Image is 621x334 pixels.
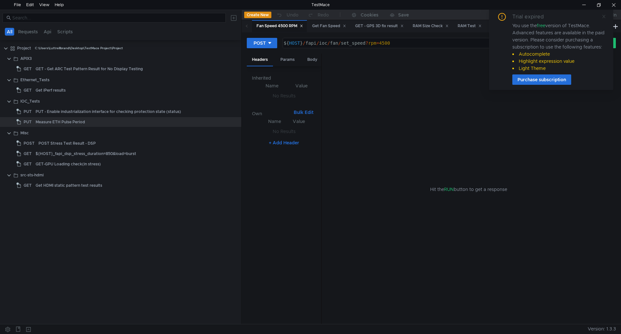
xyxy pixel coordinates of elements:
[398,13,409,17] div: Save
[17,43,31,53] div: Project
[36,159,101,169] div: GET-GPU Loading check(in stress)
[256,23,303,29] div: Fan Speed 4500 RPM
[275,54,300,66] div: Params
[247,54,273,66] div: Headers
[20,75,49,85] div: Ethernet_Tests
[273,128,296,134] nz-embed-empty: No Results
[361,11,378,19] div: Cookies
[244,12,271,18] button: Create New
[55,28,75,36] button: Scripts
[24,107,32,117] span: PUT
[24,139,35,148] span: POST
[42,28,53,36] button: Api
[355,23,404,29] div: GET - GPS 3D fix result
[318,11,329,19] div: Redo
[287,117,311,125] th: Value
[512,22,605,72] div: You use the version of TestMace. Advanced features are available in the paid version. Please cons...
[588,324,616,334] span: Version: 1.3.3
[38,139,96,148] div: POST Stress Test Result - DSP
[512,13,551,21] div: Trial expired
[512,65,605,72] li: Light Theme
[16,28,40,36] button: Requests
[24,159,32,169] span: GET
[512,74,571,85] button: Purchase subscription
[512,58,605,65] li: Highlight expression value
[271,10,303,20] button: Undo
[512,50,605,58] li: Autocomplete
[537,23,545,28] span: free
[36,64,143,74] div: GET - Get ARC Test Pattern Result for No Display Testing
[273,93,296,99] nz-embed-empty: No Results
[458,23,482,29] div: RAM Test
[302,54,322,66] div: Body
[254,39,266,47] div: POST
[287,11,299,19] div: Undo
[20,54,32,63] div: APIX3
[20,170,44,180] div: src-sts-hdmi
[444,186,454,192] span: RUN
[252,110,291,117] h6: Own
[252,74,316,82] h6: Inherited
[36,149,136,159] div: ${HOST}_fapi_dsp_stress_duration=850&load=burst
[257,82,287,90] th: Name
[430,186,507,193] span: Hit the button to get a response
[36,181,102,190] div: Get HDMI static pattern test results
[262,117,287,125] th: Name
[291,108,316,116] button: Bulk Edit
[36,85,66,95] div: Get iPerf results
[24,149,32,159] span: GET
[312,23,346,29] div: Get Fan Speed
[35,43,123,53] div: C:\Users\Luttrellbrand\Desktop\TestMace Project\Project
[24,117,32,127] span: PUT
[20,128,29,138] div: Misc
[413,23,449,29] div: RAM Size Check
[303,10,333,20] button: Redo
[36,107,181,117] div: PUT - Enable industrialization interface for checking protection state (status)
[287,82,316,90] th: Value
[36,117,85,127] div: Measure ETH Pulse Period
[24,181,32,190] span: GET
[24,64,32,74] span: GET
[247,38,277,48] button: POST
[5,28,14,36] button: All
[12,14,222,21] input: Search...
[266,139,302,147] button: + Add Header
[24,85,32,95] span: GET
[20,96,40,106] div: IOC_Tests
